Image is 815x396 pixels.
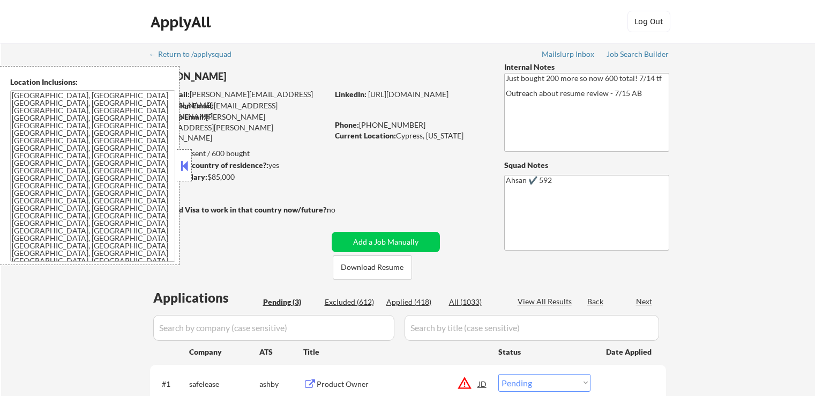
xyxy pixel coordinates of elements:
div: Pending (3) [263,297,317,307]
button: warning_amber [457,376,472,391]
strong: Phone: [335,120,359,129]
div: [PHONE_NUMBER] [335,120,487,130]
a: [URL][DOMAIN_NAME] [368,90,448,99]
div: Next [636,296,653,307]
div: Squad Notes [504,160,669,171]
div: ← Return to /applysquad [149,50,242,58]
div: Date Applied [606,347,653,357]
div: #1 [162,379,181,390]
div: Company [189,347,259,357]
strong: Can work in country of residence?: [149,160,268,170]
div: 418 sent / 600 bought [149,148,328,159]
div: $85,000 [149,172,328,182]
div: [PERSON_NAME] [150,70,370,83]
div: Applied (418) [386,297,440,307]
div: All (1033) [449,297,503,307]
div: ashby [259,379,303,390]
a: Mailslurp Inbox [542,50,595,61]
div: Title [303,347,488,357]
a: Job Search Builder [607,50,669,61]
div: no [327,204,357,215]
button: Log Out [627,11,670,32]
div: Excluded (612) [325,297,378,307]
div: Internal Notes [504,62,669,72]
div: Job Search Builder [607,50,669,58]
div: Cypress, [US_STATE] [335,130,487,141]
div: [PERSON_NAME][EMAIL_ADDRESS][PERSON_NAME][DOMAIN_NAME] [150,112,328,143]
a: ← Return to /applysquad [149,50,242,61]
div: [PERSON_NAME][EMAIL_ADDRESS][DOMAIN_NAME] [151,89,328,110]
div: Back [587,296,604,307]
div: Status [498,342,590,361]
div: JD [477,374,488,393]
div: Applications [153,291,259,304]
div: ATS [259,347,303,357]
div: Location Inclusions: [10,77,175,87]
button: Download Resume [333,255,412,280]
strong: LinkedIn: [335,90,367,99]
div: Mailslurp Inbox [542,50,595,58]
div: View All Results [518,296,575,307]
div: yes [149,160,325,171]
div: ApplyAll [151,13,214,31]
div: safelease [189,379,259,390]
div: Product Owner [317,379,478,390]
strong: Current Location: [335,131,396,140]
input: Search by company (case sensitive) [153,315,394,341]
button: Add a Job Manually [332,232,440,252]
div: [EMAIL_ADDRESS][DOMAIN_NAME] [151,100,328,121]
strong: Will need Visa to work in that country now/future?: [150,205,328,214]
input: Search by title (case sensitive) [405,315,659,341]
